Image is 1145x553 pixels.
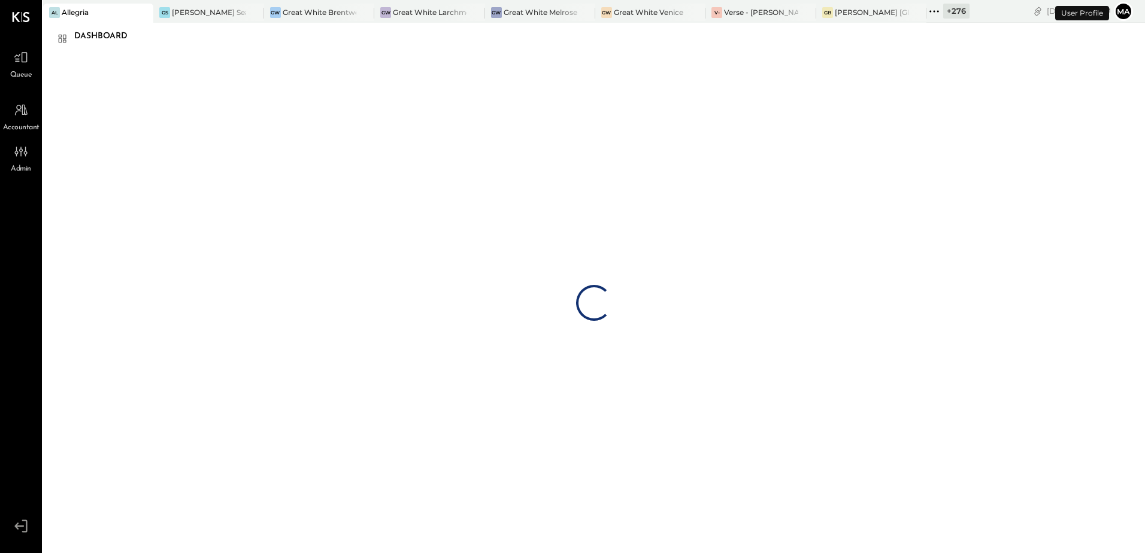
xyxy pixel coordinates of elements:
[393,7,467,17] div: Great White Larchmont
[711,7,722,18] div: V-
[1,140,41,175] a: Admin
[943,4,970,19] div: + 276
[11,164,31,175] span: Admin
[1055,6,1109,20] div: User Profile
[172,7,246,17] div: [PERSON_NAME] Seaport
[1,99,41,133] a: Accountant
[491,7,502,18] div: GW
[1032,5,1044,17] div: copy link
[724,7,798,17] div: Verse - [PERSON_NAME] Lankershim LLC
[1114,2,1133,21] button: Ma
[283,7,356,17] div: Great White Brentwood
[62,7,89,17] div: Allegria
[614,7,683,17] div: Great White Venice
[1,46,41,81] a: Queue
[380,7,391,18] div: GW
[270,7,281,18] div: GW
[3,123,40,133] span: Accountant
[49,7,60,18] div: Al
[835,7,908,17] div: [PERSON_NAME] [GEOGRAPHIC_DATA]
[1047,5,1111,17] div: [DATE]
[159,7,170,18] div: GS
[74,27,140,46] div: Dashboard
[10,70,32,81] span: Queue
[822,7,833,18] div: GB
[504,7,577,17] div: Great White Melrose
[601,7,612,18] div: GW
